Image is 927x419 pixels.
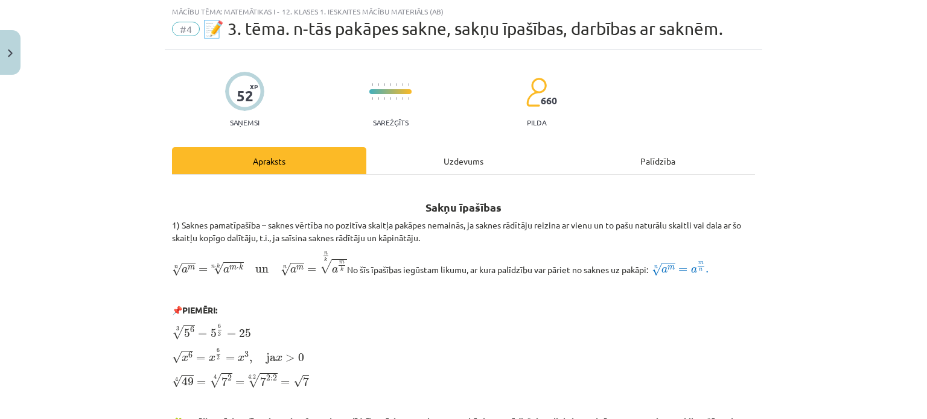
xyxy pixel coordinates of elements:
img: icon-close-lesson-0947bae3869378f0d4975bcd49f059093ad1ed9edebbc8119c70593378902aed.svg [8,49,13,57]
span: k [324,257,327,262]
img: icon-short-line-57e1e144782c952c97e751825c79c345078a6d821885a25fce030b3d8c18986b.svg [408,97,409,100]
span: a [661,267,667,273]
span: √ [293,375,303,388]
img: icon-short-line-57e1e144782c952c97e751825c79c345078a6d821885a25fce030b3d8c18986b.svg [378,97,379,100]
img: icon-short-line-57e1e144782c952c97e751825c79c345078a6d821885a25fce030b3d8c18986b.svg [390,83,391,86]
span: 📝 3. tēma. n-tās pakāpes sakne, sakņu īpašības, darbības ar saknēm. [203,19,723,39]
img: icon-short-line-57e1e144782c952c97e751825c79c345078a6d821885a25fce030b3d8c18986b.svg [384,97,385,100]
span: m [667,266,675,270]
img: icon-short-line-57e1e144782c952c97e751825c79c345078a6d821885a25fce030b3d8c18986b.svg [390,97,391,100]
span: √ [652,263,661,276]
img: icon-short-line-57e1e144782c952c97e751825c79c345078a6d821885a25fce030b3d8c18986b.svg [372,83,373,86]
span: a [182,267,188,273]
span: #4 [172,22,200,36]
img: icon-short-line-57e1e144782c952c97e751825c79c345078a6d821885a25fce030b3d8c18986b.svg [372,97,373,100]
img: icon-short-line-57e1e144782c952c97e751825c79c345078a6d821885a25fce030b3d8c18986b.svg [396,83,397,86]
span: 2 [228,375,232,381]
span: = [307,268,316,273]
img: icon-short-line-57e1e144782c952c97e751825c79c345078a6d821885a25fce030b3d8c18986b.svg [378,83,379,86]
span: 0 [298,353,304,362]
span: = [198,332,207,337]
img: icon-short-line-57e1e144782c952c97e751825c79c345078a6d821885a25fce030b3d8c18986b.svg [402,97,403,100]
span: √ [172,263,182,276]
span: m [188,266,195,270]
span: √ [209,373,221,388]
span: > [285,354,295,362]
p: pilda [527,118,546,127]
span: n [324,252,328,255]
span: 2 [217,356,220,360]
div: Uzdevums [366,147,561,174]
span: un [255,267,269,273]
span: 3 [218,332,221,336]
p: No šīs īpašības iegūstam likumu, ar kura palīdzību var pāriet no saknes uz pakāpi: [172,251,755,277]
p: 1) Saknes pamatīpašība – saknes vērtība no pozitīva skaitļa pakāpes nemainās, ja saknes rādītāju ... [172,219,755,244]
img: icon-short-line-57e1e144782c952c97e751825c79c345078a6d821885a25fce030b3d8c18986b.svg [402,83,403,86]
span: x [182,356,188,362]
span: x [209,356,215,362]
b: PIEMĒRI: [182,304,217,315]
p: Sarežģīts [373,118,409,127]
span: √ [172,325,184,339]
span: , [249,358,252,364]
span: 5 [184,329,190,338]
div: Mācību tēma: Matemātikas i - 12. klases 1. ieskaites mācību materiāls (ab) [172,7,755,16]
div: 52 [237,87,253,104]
p: Saņemsi [225,118,264,127]
span: = [227,332,236,337]
span: k [340,267,343,272]
span: 3 [244,351,249,358]
img: icon-short-line-57e1e144782c952c97e751825c79c345078a6d821885a25fce030b3d8c18986b.svg [396,97,397,100]
span: m [698,262,704,265]
span: m [296,266,304,270]
span: XP [250,83,258,90]
span: n [211,265,215,268]
span: 25 [239,329,251,338]
span: = [197,380,206,385]
p: 📌 [172,304,755,317]
span: √ [214,262,223,275]
span: 6 [217,348,220,352]
span: 6 [188,352,193,358]
img: icon-short-line-57e1e144782c952c97e751825c79c345078a6d821885a25fce030b3d8c18986b.svg [408,83,409,86]
span: 6 [218,324,221,329]
span: = [226,356,235,361]
span: ja [266,353,276,364]
span: √ [172,351,182,364]
span: = [281,380,290,385]
span: n [699,268,702,271]
span: √ [248,373,260,388]
span: 2 [273,375,277,381]
div: Apraksts [172,147,366,174]
span: 49 [182,377,194,386]
span: m [339,261,345,264]
span: ⋅ [237,267,239,269]
span: a [332,267,338,273]
span: 7 [221,377,228,386]
span: = [199,268,208,273]
span: k [239,263,243,270]
span: a [691,267,697,273]
span: 7 [260,377,266,386]
span: = [196,356,205,361]
span: x [276,356,282,362]
span: √ [320,259,332,274]
span: a [290,267,296,273]
span: 6 [190,327,194,333]
span: 2 [266,375,270,381]
span: √ [172,375,182,388]
span: 7 [303,377,309,386]
span: . [706,269,709,273]
b: Sakņu īpašības [425,200,502,214]
img: students-c634bb4e5e11cddfef0936a35e636f08e4e9abd3cc4e673bd6f9a4125e45ecb1.svg [526,77,547,107]
span: = [678,268,687,273]
span: x [238,356,244,362]
span: √ [281,263,290,276]
div: Palīdzība [561,147,755,174]
span: m [229,266,237,270]
span: : [270,377,273,381]
span: a [223,267,229,273]
span: 5 [211,329,217,338]
span: = [235,380,244,385]
img: icon-short-line-57e1e144782c952c97e751825c79c345078a6d821885a25fce030b3d8c18986b.svg [384,83,385,86]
